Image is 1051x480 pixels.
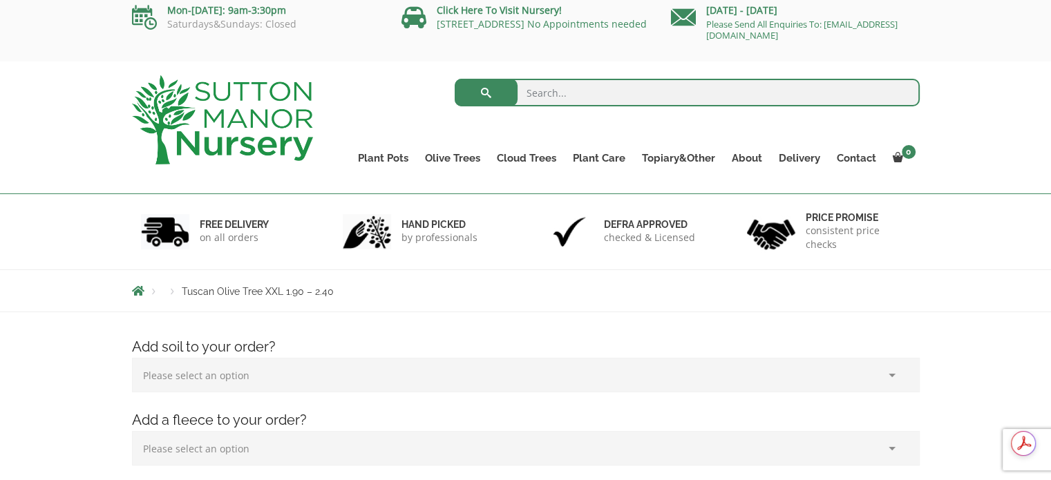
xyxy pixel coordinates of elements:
p: consistent price checks [806,224,911,251]
p: [DATE] - [DATE] [671,2,920,19]
h6: Defra approved [604,218,695,231]
a: 0 [884,148,920,168]
a: [STREET_ADDRESS] No Appointments needed [437,17,647,30]
input: Search... [455,79,920,106]
span: Tuscan Olive Tree XXL 1.90 – 2.40 [182,286,334,297]
p: Saturdays&Sundays: Closed [132,19,381,30]
p: checked & Licensed [604,231,695,244]
a: Plant Care [565,148,634,168]
a: Please Send All Enquiries To: [EMAIL_ADDRESS][DOMAIN_NAME] [706,18,898,41]
h4: Add soil to your order? [122,336,930,358]
a: Topiary&Other [634,148,723,168]
img: 3.jpg [545,214,594,249]
img: 4.jpg [747,211,795,253]
a: Olive Trees [417,148,489,168]
h6: FREE DELIVERY [200,218,269,231]
a: Contact [829,148,884,168]
h6: hand picked [401,218,477,231]
img: 2.jpg [343,214,391,249]
h4: Add a fleece to your order? [122,410,930,431]
h6: Price promise [806,211,911,224]
nav: Breadcrumbs [132,285,920,296]
a: About [723,148,770,168]
a: Plant Pots [350,148,417,168]
img: logo [132,75,313,164]
a: Click Here To Visit Nursery! [437,3,562,17]
p: by professionals [401,231,477,244]
a: Delivery [770,148,829,168]
p: Mon-[DATE]: 9am-3:30pm [132,2,381,19]
img: 1.jpg [141,214,189,249]
p: on all orders [200,231,269,244]
a: Cloud Trees [489,148,565,168]
span: 0 [902,145,916,159]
